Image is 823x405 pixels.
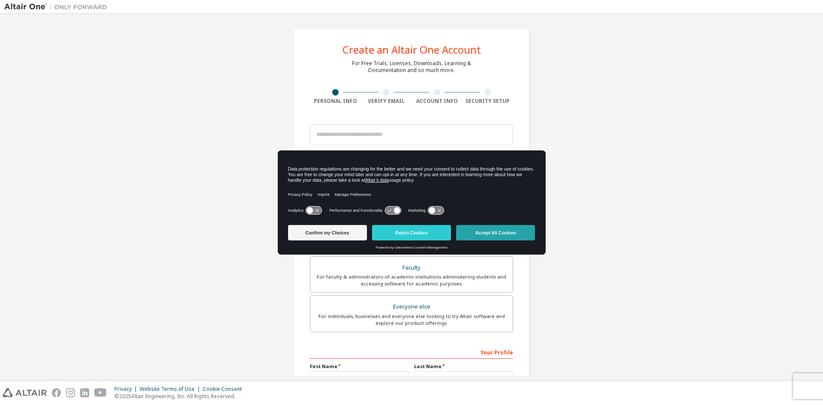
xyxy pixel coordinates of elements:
[310,363,409,370] label: First Name
[140,386,203,393] div: Website Terms of Use
[342,45,481,55] div: Create an Altair One Account
[310,98,361,105] div: Personal Info
[411,98,463,105] div: Account Info
[414,363,513,370] label: Last Name
[315,301,508,313] div: Everyone else
[114,393,247,400] p: © 2025 Altair Engineering, Inc. All Rights Reserved.
[315,262,508,274] div: Faculty
[463,98,514,105] div: Security Setup
[3,388,47,397] img: altair_logo.svg
[52,388,61,397] img: facebook.svg
[352,60,471,74] div: For Free Trials, Licenses, Downloads, Learning & Documentation and so much more.
[315,313,508,327] div: For individuals, businesses and everyone else looking to try Altair software and explore our prod...
[66,388,75,397] img: instagram.svg
[80,388,89,397] img: linkedin.svg
[94,388,107,397] img: youtube.svg
[4,3,111,11] img: Altair One
[310,345,513,359] div: Your Profile
[114,386,140,393] div: Privacy
[315,273,508,287] div: For faculty & administrators of academic institutions administering students and accessing softwa...
[361,98,412,105] div: Verify Email
[203,386,247,393] div: Cookie Consent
